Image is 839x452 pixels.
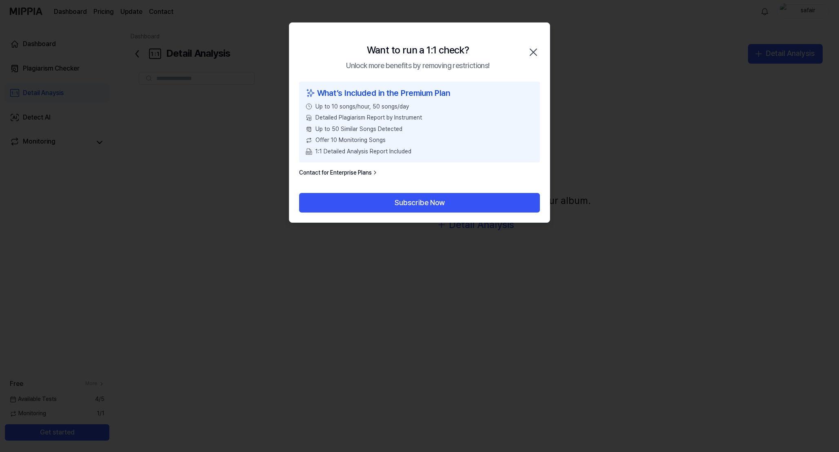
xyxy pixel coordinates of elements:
span: Detailed Plagiarism Report by Instrument [315,114,422,122]
img: PDF Download [306,148,312,155]
span: Up to 10 songs/hour, 50 songs/day [315,103,409,111]
div: What’s Included in the Premium Plan [306,86,533,100]
div: Want to run a 1:1 check? [367,42,469,58]
a: Contact for Enterprise Plans [299,169,378,177]
span: Up to 50 Similar Songs Detected [315,125,402,133]
span: 1:1 Detailed Analysis Report Included [315,148,411,156]
img: sparkles icon [306,86,315,100]
button: Subscribe Now [299,193,540,213]
span: Offer 10 Monitoring Songs [315,136,386,144]
div: Unlock more benefits by removing restrictions! [346,60,489,72]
